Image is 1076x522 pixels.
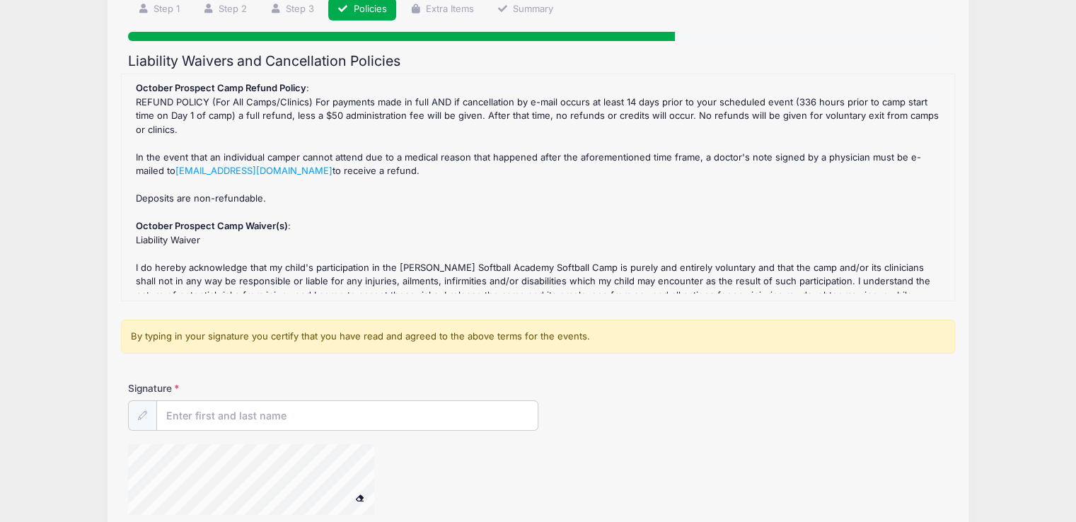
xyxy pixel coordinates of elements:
label: Signature [128,381,333,395]
input: Enter first and last name [156,400,538,431]
div: : REFUND POLICY (For All Camps/Clinics) For payments made in full AND if cancellation by e-mail o... [129,81,947,294]
div: By typing in your signature you certify that you have read and agreed to the above terms for the ... [121,320,955,354]
h2: Liability Waivers and Cancellation Policies [128,53,948,69]
a: [EMAIL_ADDRESS][DOMAIN_NAME] [175,165,332,176]
strong: October Prospect Camp Waiver(s) [136,220,288,231]
strong: October Prospect Camp Refund Policy [136,82,306,93]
